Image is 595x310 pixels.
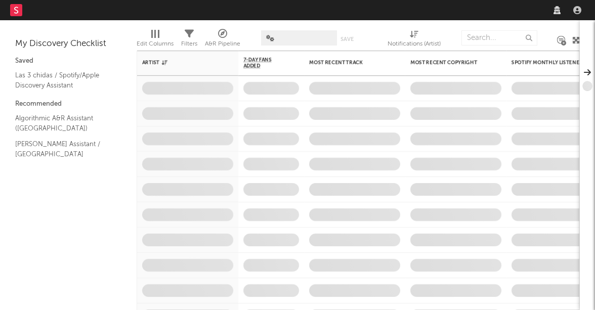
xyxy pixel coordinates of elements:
[15,139,111,159] a: [PERSON_NAME] Assistant / [GEOGRAPHIC_DATA]
[15,55,121,67] div: Saved
[137,25,174,55] div: Edit Columns
[512,60,587,66] div: Spotify Monthly Listeners
[15,70,111,91] a: Las 3 chidas / Spotify/Apple Discovery Assistant
[205,38,240,50] div: A&R Pipeline
[142,60,218,66] div: Artist
[205,25,240,55] div: A&R Pipeline
[15,113,111,134] a: Algorithmic A&R Assistant ([GEOGRAPHIC_DATA])
[181,38,197,50] div: Filters
[243,57,284,69] span: 7-Day Fans Added
[341,36,354,42] button: Save
[388,25,441,55] div: Notifications (Artist)
[15,38,121,50] div: My Discovery Checklist
[388,38,441,50] div: Notifications (Artist)
[15,98,121,110] div: Recommended
[181,25,197,55] div: Filters
[461,30,537,46] input: Search...
[137,38,174,50] div: Edit Columns
[309,60,385,66] div: Most Recent Track
[410,60,486,66] div: Most Recent Copyright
